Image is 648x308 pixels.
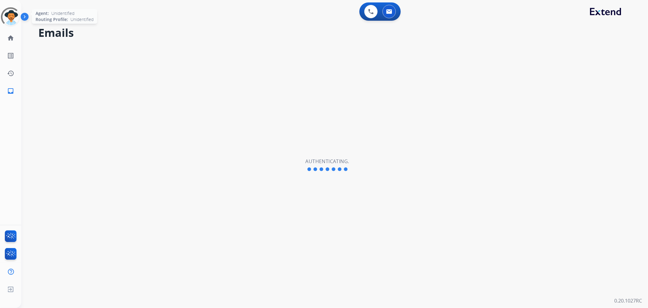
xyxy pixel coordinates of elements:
[7,87,14,95] mat-icon: inbox
[7,52,14,59] mat-icon: list_alt
[36,16,68,23] span: Routing Profile:
[38,27,633,39] h2: Emails
[306,158,349,165] h2: Authenticating.
[36,10,49,16] span: Agent:
[51,10,74,16] span: Unidentified
[7,34,14,42] mat-icon: home
[614,297,642,304] p: 0.20.1027RC
[7,70,14,77] mat-icon: history
[70,16,94,23] span: Unidentified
